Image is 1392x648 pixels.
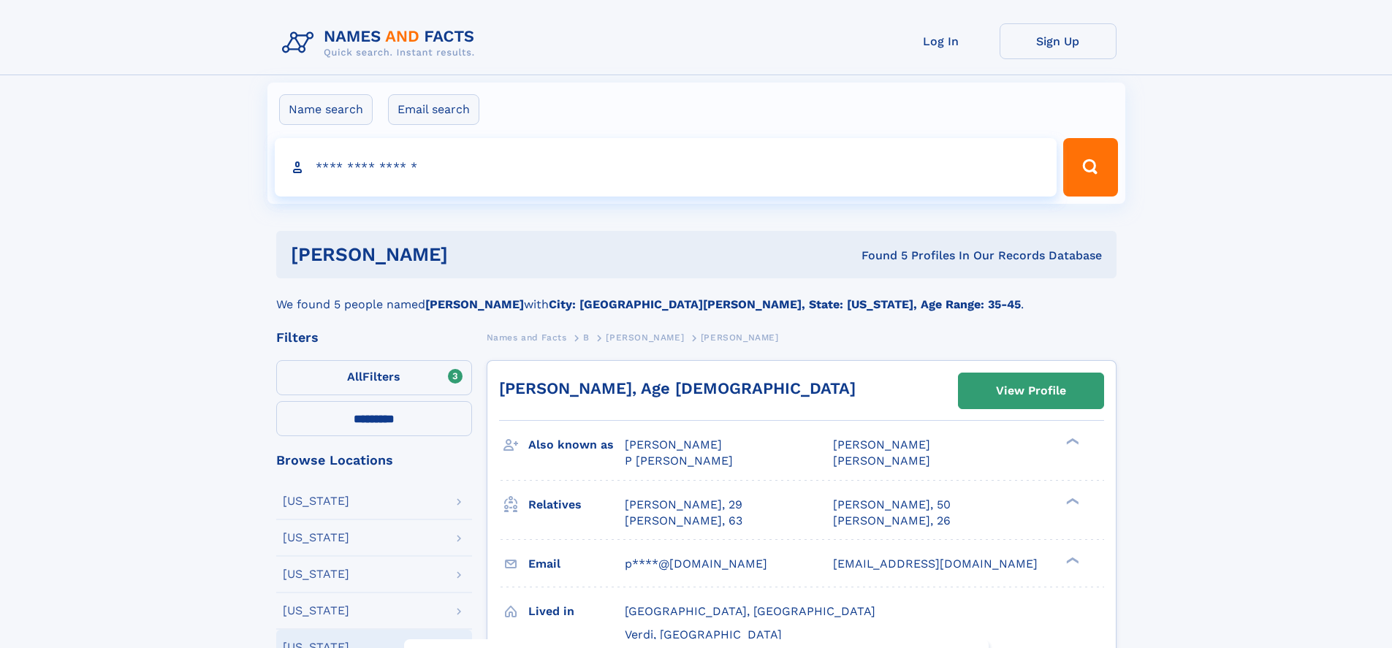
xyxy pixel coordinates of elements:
[625,497,742,513] a: [PERSON_NAME], 29
[279,94,373,125] label: Name search
[833,497,951,513] a: [PERSON_NAME], 50
[528,492,625,517] h3: Relatives
[499,379,856,397] a: [PERSON_NAME], Age [DEMOGRAPHIC_DATA]
[275,138,1057,197] input: search input
[276,278,1117,313] div: We found 5 people named with .
[487,328,567,346] a: Names and Facts
[276,23,487,63] img: Logo Names and Facts
[1062,496,1080,506] div: ❯
[833,557,1038,571] span: [EMAIL_ADDRESS][DOMAIN_NAME]
[549,297,1021,311] b: City: [GEOGRAPHIC_DATA][PERSON_NAME], State: [US_STATE], Age Range: 35-45
[347,370,362,384] span: All
[625,454,733,468] span: P [PERSON_NAME]
[959,373,1103,408] a: View Profile
[291,245,655,264] h1: [PERSON_NAME]
[655,248,1102,264] div: Found 5 Profiles In Our Records Database
[1062,437,1080,446] div: ❯
[276,360,472,395] label: Filters
[1062,555,1080,565] div: ❯
[701,332,779,343] span: [PERSON_NAME]
[1000,23,1117,59] a: Sign Up
[528,432,625,457] h3: Also known as
[388,94,479,125] label: Email search
[833,454,930,468] span: [PERSON_NAME]
[606,332,684,343] span: [PERSON_NAME]
[606,328,684,346] a: [PERSON_NAME]
[996,374,1066,408] div: View Profile
[833,513,951,529] a: [PERSON_NAME], 26
[1063,138,1117,197] button: Search Button
[276,454,472,467] div: Browse Locations
[583,328,590,346] a: B
[425,297,524,311] b: [PERSON_NAME]
[283,495,349,507] div: [US_STATE]
[625,604,875,618] span: [GEOGRAPHIC_DATA], [GEOGRAPHIC_DATA]
[276,331,472,344] div: Filters
[283,568,349,580] div: [US_STATE]
[528,552,625,576] h3: Email
[583,332,590,343] span: B
[283,605,349,617] div: [US_STATE]
[283,532,349,544] div: [US_STATE]
[833,438,930,451] span: [PERSON_NAME]
[883,23,1000,59] a: Log In
[625,438,722,451] span: [PERSON_NAME]
[625,513,742,529] a: [PERSON_NAME], 63
[625,628,782,641] span: Verdi, [GEOGRAPHIC_DATA]
[528,599,625,624] h3: Lived in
